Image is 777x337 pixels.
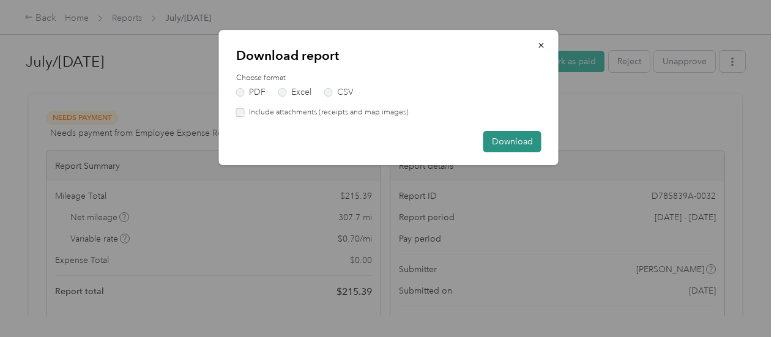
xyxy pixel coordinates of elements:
label: Include attachments (receipts and map images) [245,107,409,118]
label: PDF [236,88,266,97]
label: CSV [324,88,354,97]
p: Download report [236,47,541,64]
iframe: Everlance-gr Chat Button Frame [708,268,777,337]
label: Choose format [236,73,541,84]
label: Excel [278,88,311,97]
button: Download [483,131,541,152]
